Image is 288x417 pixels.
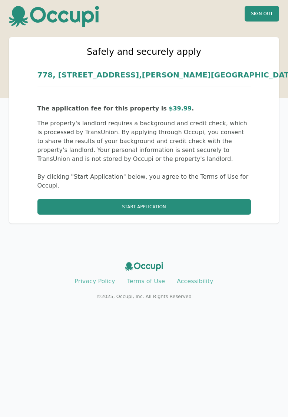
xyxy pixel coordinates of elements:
p: The property's landlord requires a background and credit check, which is processed by TransUnion.... [37,119,251,163]
h2: Safely and securely apply [37,46,251,58]
p: By clicking "Start Application" below, you agree to the Terms of Use for Occupi. [37,172,251,190]
button: Sign Out [245,6,279,21]
span: $ 39.99 [169,105,192,112]
a: Accessibility [177,278,213,285]
p: The application fee for this property is . [37,104,251,113]
button: Start Application [37,199,251,215]
a: Privacy Policy [75,278,115,285]
a: Terms of Use [127,278,165,285]
small: © 2025 , Occupi, Inc. All Rights Reserved [96,294,192,299]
